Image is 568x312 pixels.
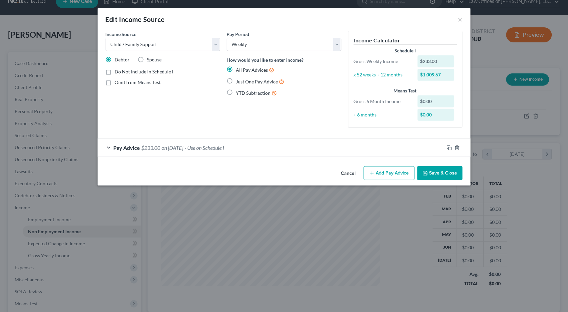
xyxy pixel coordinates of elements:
span: - Use on Schedule I [185,144,225,151]
div: $0.00 [418,95,454,107]
div: Means Test [354,87,457,94]
div: Schedule I [354,47,457,54]
button: Add Pay Advice [364,166,415,180]
button: Save & Close [417,166,463,180]
div: Edit Income Source [106,15,165,24]
div: ÷ 6 months [350,111,415,118]
span: Pay Advice [114,144,140,151]
div: $233.00 [418,55,454,67]
div: $0.00 [418,109,454,121]
span: YTD Subtraction [236,90,271,96]
div: Gross 6 Month Income [350,98,415,105]
h5: Income Calculator [354,36,457,45]
span: Income Source [106,31,137,37]
span: All Pay Advices [236,67,268,73]
span: Just One Pay Advice [236,79,278,84]
label: How would you like to enter income? [227,56,304,63]
span: Omit from Means Test [115,79,161,85]
button: × [458,15,463,23]
span: Debtor [115,57,130,62]
button: Cancel [336,167,361,180]
span: Do Not Include in Schedule I [115,69,174,74]
div: Gross Weekly Income [350,58,415,65]
div: x 52 weeks ÷ 12 months [350,71,415,78]
span: $233.00 [142,144,161,151]
div: $1,009.67 [418,69,454,81]
span: on [DATE] [162,144,184,151]
span: Spouse [147,57,162,62]
label: Pay Period [227,31,250,38]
